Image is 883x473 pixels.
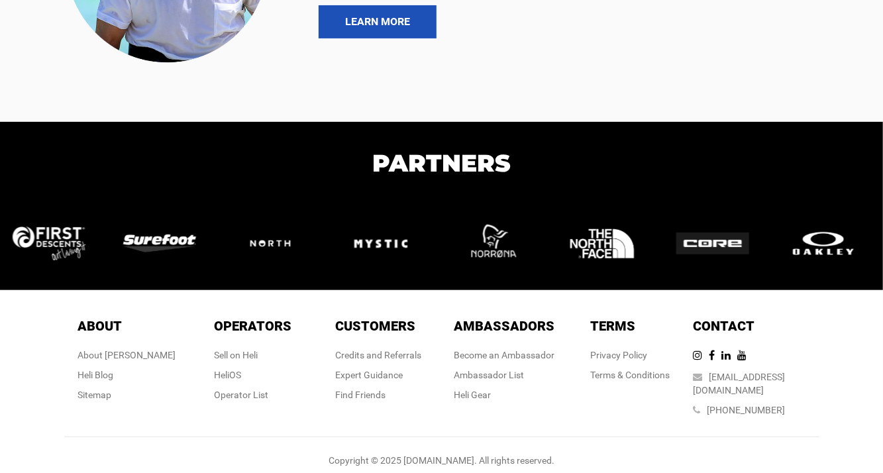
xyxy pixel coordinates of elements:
span: Operators [214,318,291,334]
div: Ambassador List [454,368,555,382]
a: Become an Ambassador [454,350,555,360]
span: Terms [591,318,636,334]
div: About [PERSON_NAME] [78,348,176,362]
img: logo [13,227,99,260]
span: Contact [694,318,755,334]
div: Copyright © 2025 [DOMAIN_NAME]. All rights reserved. [64,454,819,467]
img: logo [234,225,320,263]
div: Sell on Heli [214,348,291,362]
a: HeliOS [214,370,241,380]
img: logo [455,207,541,280]
img: logo [676,233,762,255]
img: logo [123,235,209,252]
a: Privacy Policy [591,350,648,360]
span: Ambassadors [454,318,555,334]
span: About [78,318,123,334]
a: Heli Gear [454,390,492,400]
a: Credits and Referrals [336,350,422,360]
img: logo [787,229,873,258]
a: Expert Guidance [336,370,403,380]
a: [PHONE_NUMBER] [707,405,786,415]
a: Heli Blog [78,370,114,380]
div: Sitemap [78,388,176,401]
span: Customers [336,318,416,334]
img: logo [566,207,652,280]
a: [EMAIL_ADDRESS][DOMAIN_NAME] [694,372,786,395]
img: logo [344,207,431,280]
a: LEARN MORE [319,5,437,38]
a: Terms & Conditions [591,370,670,380]
div: Find Friends [336,388,422,401]
div: Operator List [214,388,291,401]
